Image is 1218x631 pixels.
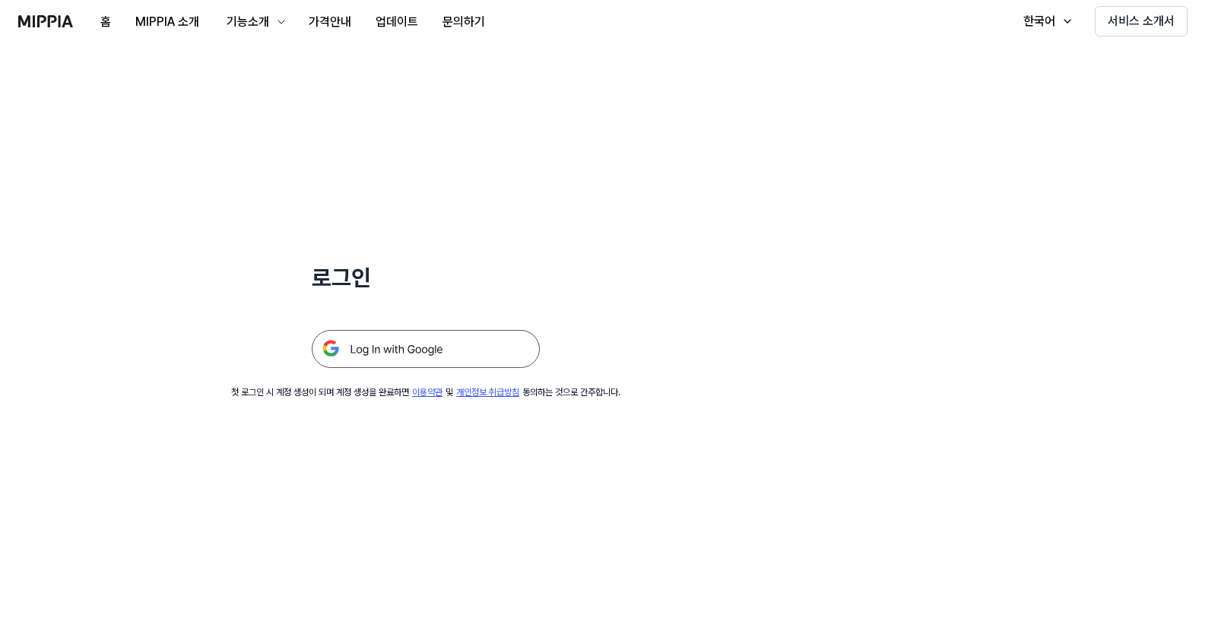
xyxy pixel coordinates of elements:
[456,387,519,398] a: 개인정보 취급방침
[1008,6,1083,36] button: 한국어
[1020,12,1058,30] div: 한국어
[297,7,363,37] button: 가격안내
[430,7,497,37] button: 문의하기
[1095,6,1188,36] button: 서비스 소개서
[211,7,297,37] button: 기능소개
[224,13,272,31] div: 기능소개
[363,1,430,43] a: 업데이트
[231,386,620,399] div: 첫 로그인 시 계정 생성이 되며 계정 생성을 완료하면 및 동의하는 것으로 간주합니다.
[88,7,123,37] button: 홈
[312,262,540,293] h1: 로그인
[312,330,540,368] img: 구글 로그인 버튼
[363,7,430,37] button: 업데이트
[123,7,211,37] button: MIPPIA 소개
[412,387,442,398] a: 이용약관
[18,15,73,27] img: logo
